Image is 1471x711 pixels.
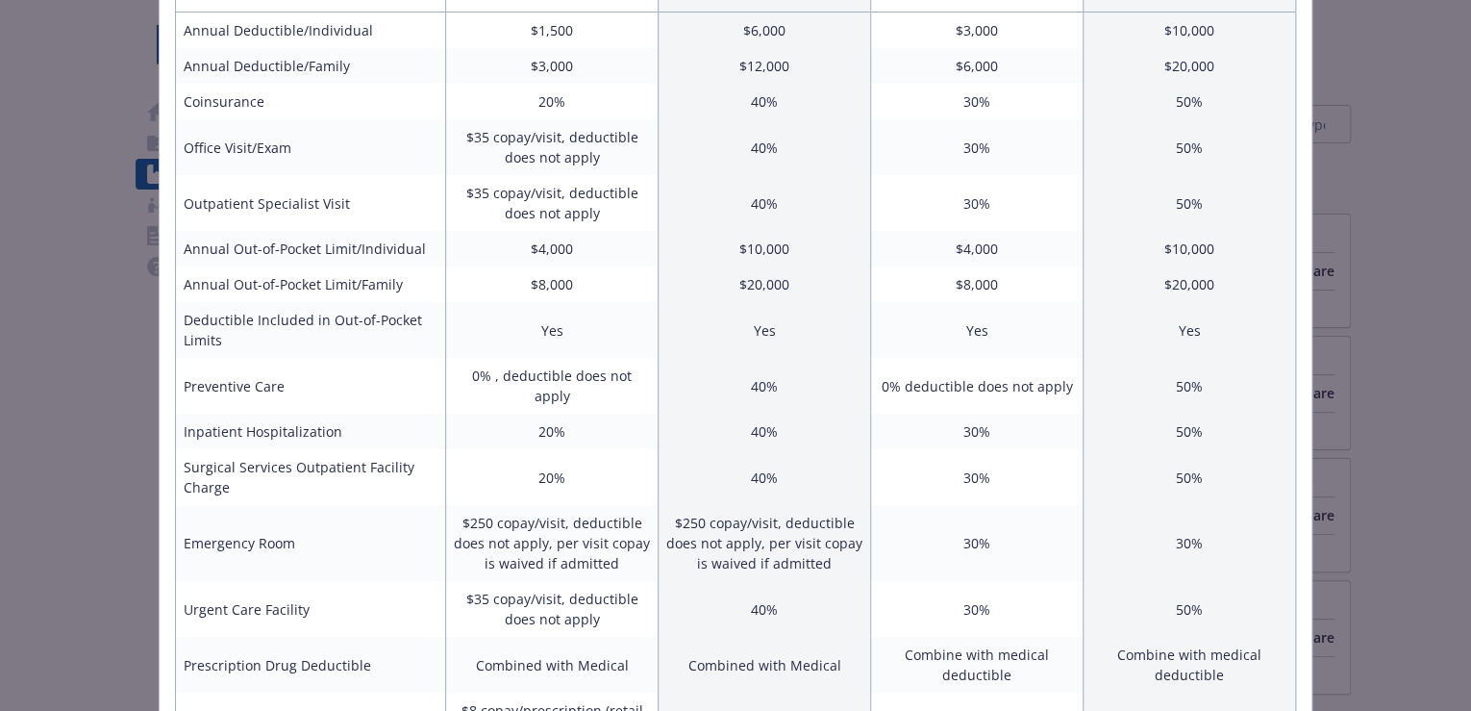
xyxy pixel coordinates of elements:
[870,581,1083,637] td: 30%
[445,414,658,449] td: 20%
[870,505,1083,581] td: 30%
[1083,505,1295,581] td: 30%
[1083,119,1295,175] td: 50%
[176,175,446,231] td: Outpatient Specialist Visit
[658,13,870,49] td: $6,000
[658,302,870,358] td: Yes
[870,358,1083,414] td: 0% deductible does not apply
[1083,302,1295,358] td: Yes
[1083,637,1295,693] td: Combine with medical deductible
[445,637,658,693] td: Combined with Medical
[870,119,1083,175] td: 30%
[658,175,870,231] td: 40%
[870,175,1083,231] td: 30%
[176,119,446,175] td: Office Visit/Exam
[1083,231,1295,267] td: $10,000
[176,302,446,358] td: Deductible Included in Out-of-Pocket Limits
[1083,449,1295,505] td: 50%
[870,84,1083,119] td: 30%
[445,358,658,414] td: 0% , deductible does not apply
[870,414,1083,449] td: 30%
[445,175,658,231] td: $35 copay/visit, deductible does not apply
[870,449,1083,505] td: 30%
[658,119,870,175] td: 40%
[1083,175,1295,231] td: 50%
[445,505,658,581] td: $250 copay/visit, deductible does not apply, per visit copay is waived if admitted
[1083,13,1295,49] td: $10,000
[1083,358,1295,414] td: 50%
[176,581,446,637] td: Urgent Care Facility
[445,84,658,119] td: 20%
[176,414,446,449] td: Inpatient Hospitalization
[445,267,658,302] td: $8,000
[176,231,446,267] td: Annual Out-of-Pocket Limit/Individual
[445,449,658,505] td: 20%
[176,637,446,693] td: Prescription Drug Deductible
[658,84,870,119] td: 40%
[870,302,1083,358] td: Yes
[658,48,870,84] td: $12,000
[445,231,658,267] td: $4,000
[445,302,658,358] td: Yes
[176,449,446,505] td: Surgical Services Outpatient Facility Charge
[176,13,446,49] td: Annual Deductible/Individual
[1083,581,1295,637] td: 50%
[176,358,446,414] td: Preventive Care
[445,13,658,49] td: $1,500
[1083,414,1295,449] td: 50%
[445,48,658,84] td: $3,000
[658,637,870,693] td: Combined with Medical
[870,637,1083,693] td: Combine with medical deductible
[658,414,870,449] td: 40%
[658,231,870,267] td: $10,000
[445,581,658,637] td: $35 copay/visit, deductible does not apply
[176,267,446,302] td: Annual Out-of-Pocket Limit/Family
[176,48,446,84] td: Annual Deductible/Family
[1083,267,1295,302] td: $20,000
[1083,48,1295,84] td: $20,000
[870,13,1083,49] td: $3,000
[658,358,870,414] td: 40%
[658,267,870,302] td: $20,000
[870,231,1083,267] td: $4,000
[870,48,1083,84] td: $6,000
[658,449,870,505] td: 40%
[658,505,870,581] td: $250 copay/visit, deductible does not apply, per visit copay is waived if admitted
[176,84,446,119] td: Coinsurance
[870,267,1083,302] td: $8,000
[445,119,658,175] td: $35 copay/visit, deductible does not apply
[658,581,870,637] td: 40%
[1083,84,1295,119] td: 50%
[176,505,446,581] td: Emergency Room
